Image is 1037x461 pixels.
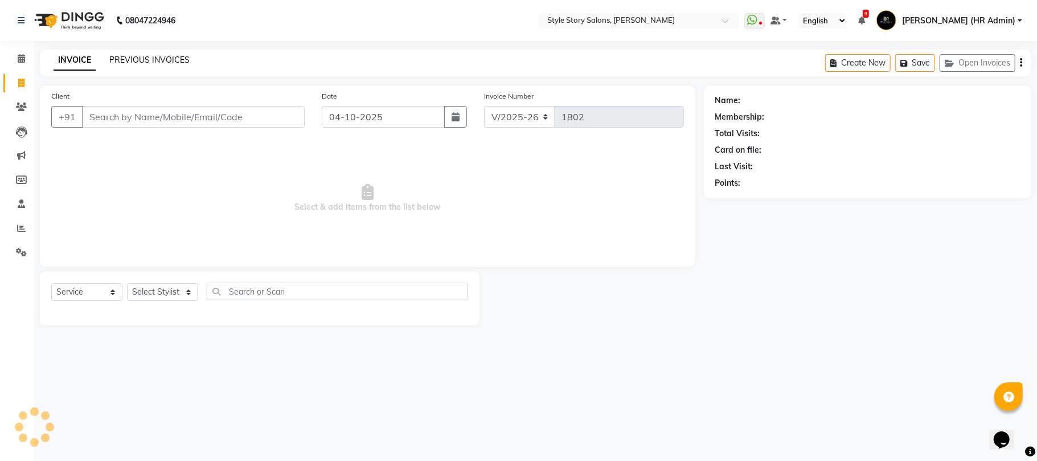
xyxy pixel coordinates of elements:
button: Create New [825,54,891,72]
div: Card on file: [715,144,762,156]
span: Select & add items from the list below [51,141,684,255]
button: +91 [51,106,83,128]
div: Points: [715,177,741,189]
input: Search by Name/Mobile/Email/Code [82,106,305,128]
span: [PERSON_NAME] (HR Admin) [902,15,1015,27]
label: Invoice Number [484,91,534,101]
a: 9 [858,15,865,26]
label: Client [51,91,69,101]
span: 9 [863,10,869,18]
div: Total Visits: [715,128,760,140]
div: Membership: [715,111,765,123]
a: PREVIOUS INVOICES [109,55,190,65]
div: Name: [715,95,741,107]
input: Search or Scan [207,283,468,300]
img: Nilofar Ali (HR Admin) [876,10,896,30]
button: Save [895,54,935,72]
button: Open Invoices [940,54,1015,72]
div: Last Visit: [715,161,753,173]
iframe: chat widget [989,415,1026,450]
a: INVOICE [54,50,96,71]
b: 08047224946 [125,5,175,36]
img: logo [29,5,107,36]
label: Date [322,91,337,101]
